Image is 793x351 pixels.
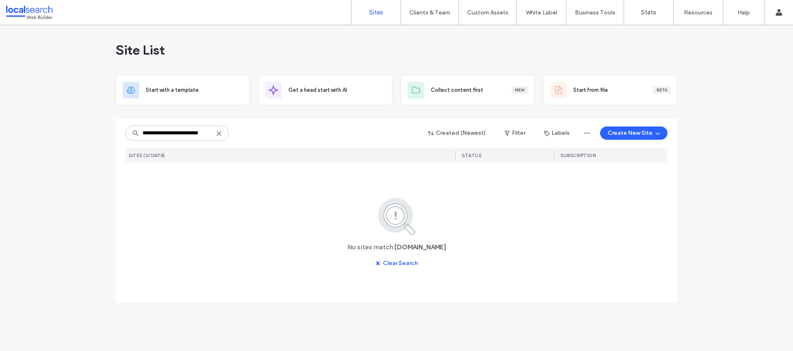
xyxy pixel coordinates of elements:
[600,127,667,140] button: Create New Site
[394,243,446,252] span: [DOMAIN_NAME]
[641,9,656,16] label: Stats
[258,75,392,105] div: Get a head start with AI
[401,75,535,105] div: Collect content firstNew
[431,86,483,94] span: Collect content first
[146,86,199,94] span: Start with a template
[369,9,383,16] label: Sites
[575,9,615,16] label: Business Tools
[347,243,393,252] span: No sites match
[462,153,482,158] span: STATUS
[116,42,165,58] span: Site List
[684,9,712,16] label: Resources
[573,86,608,94] span: Start from file
[512,86,528,94] div: New
[367,196,427,236] img: search.svg
[543,75,677,105] div: Start from fileBeta
[409,9,450,16] label: Clients & Team
[421,127,493,140] button: Created (Newest)
[653,86,670,94] div: Beta
[116,75,250,105] div: Start with a template
[368,257,425,270] button: Clear Search
[537,127,577,140] button: Labels
[560,153,596,158] span: SUBSCRIPTION
[738,9,750,16] label: Help
[526,9,557,16] label: White Label
[129,153,165,158] span: SITES (0/13878)
[496,127,534,140] button: Filter
[467,9,508,16] label: Custom Assets
[288,86,347,94] span: Get a head start with AI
